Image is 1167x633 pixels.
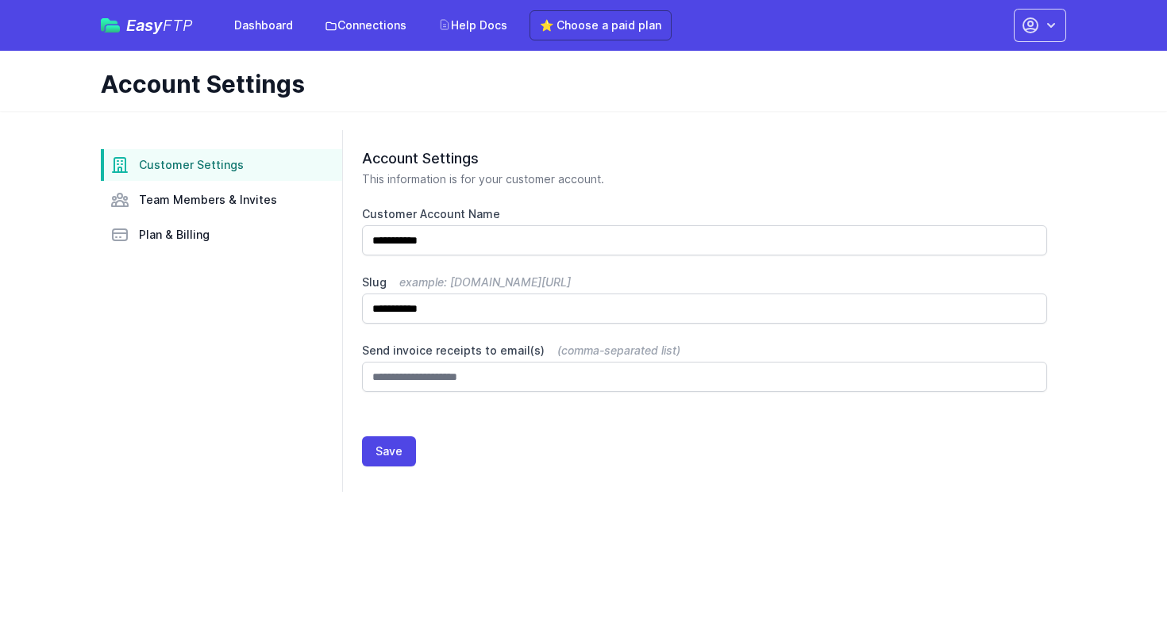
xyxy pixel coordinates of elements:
[315,11,416,40] a: Connections
[101,219,342,251] a: Plan & Billing
[362,343,1047,359] label: Send invoice receipts to email(s)
[362,149,1047,168] h2: Account Settings
[399,275,571,289] span: example: [DOMAIN_NAME][URL]
[101,18,120,33] img: easyftp_logo.png
[225,11,302,40] a: Dashboard
[126,17,193,33] span: Easy
[557,343,680,357] span: (comma-separated list)
[101,184,342,216] a: Team Members & Invites
[362,171,1047,187] p: This information is for your customer account.
[362,436,416,466] button: Save
[101,149,342,181] a: Customer Settings
[429,11,517,40] a: Help Docs
[139,192,277,208] span: Team Members & Invites
[139,227,210,243] span: Plan & Billing
[362,206,1047,222] label: Customer Account Name
[362,274,1047,290] label: Slug
[163,16,193,35] span: FTP
[101,70,1053,98] h1: Account Settings
[101,17,193,33] a: EasyFTP
[139,157,244,173] span: Customer Settings
[530,10,672,40] a: ⭐ Choose a paid plan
